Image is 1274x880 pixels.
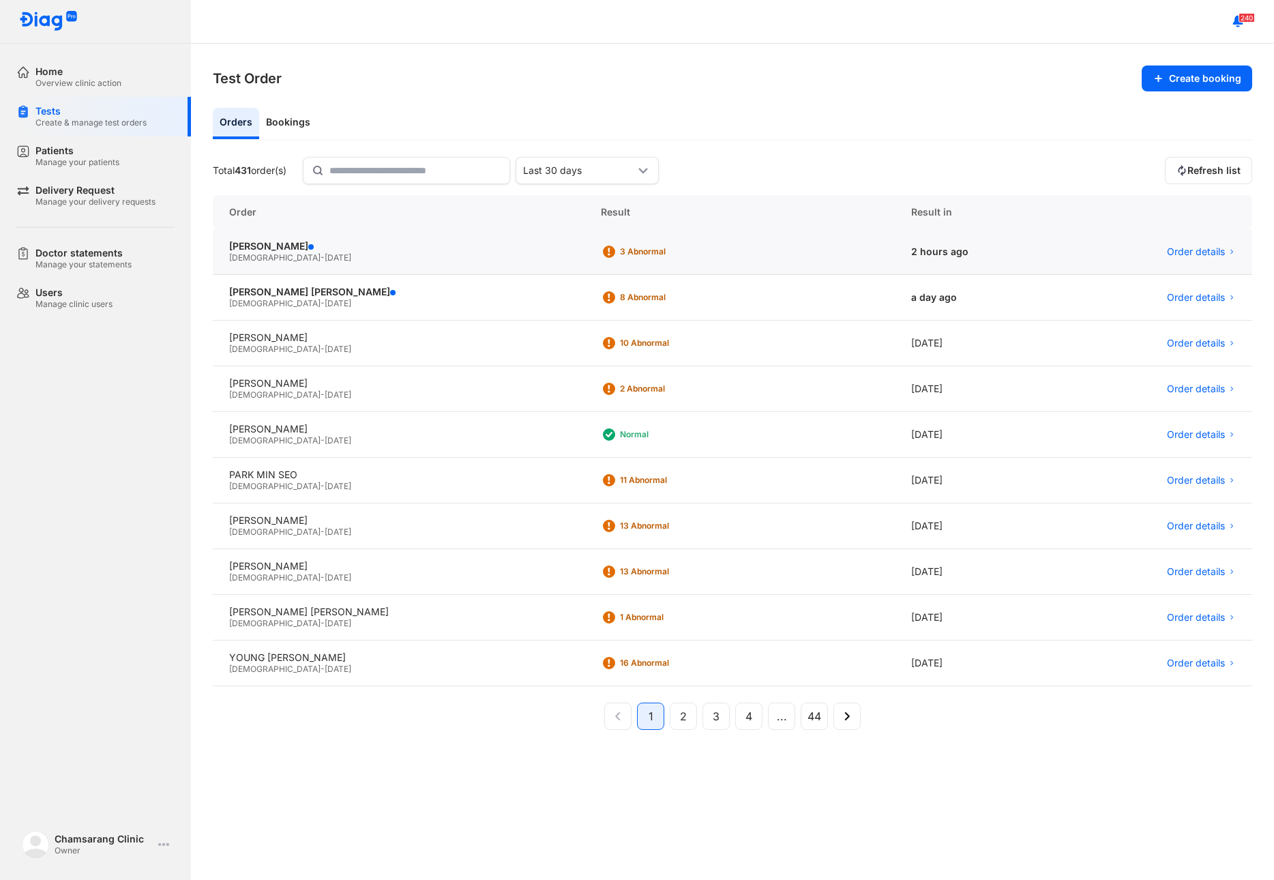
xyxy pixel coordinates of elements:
[1167,291,1225,304] span: Order details
[35,247,132,259] div: Doctor statements
[321,664,325,674] span: -
[895,549,1063,595] div: [DATE]
[895,641,1063,686] div: [DATE]
[229,332,568,344] div: [PERSON_NAME]
[35,287,113,299] div: Users
[1167,246,1225,258] span: Order details
[321,527,325,537] span: -
[637,703,664,730] button: 1
[325,298,351,308] span: [DATE]
[735,703,762,730] button: 4
[321,572,325,583] span: -
[35,78,121,89] div: Overview clinic action
[584,195,895,229] div: Result
[895,412,1063,458] div: [DATE]
[895,366,1063,412] div: [DATE]
[22,831,49,858] img: logo
[229,252,321,263] span: [DEMOGRAPHIC_DATA]
[620,658,729,669] div: 16 Abnormal
[649,708,653,724] span: 1
[229,664,321,674] span: [DEMOGRAPHIC_DATA]
[325,390,351,400] span: [DATE]
[213,108,259,139] div: Orders
[213,195,584,229] div: Order
[745,708,752,724] span: 4
[229,390,321,400] span: [DEMOGRAPHIC_DATA]
[229,514,568,527] div: [PERSON_NAME]
[620,246,729,257] div: 3 Abnormal
[325,344,351,354] span: [DATE]
[1142,65,1252,91] button: Create booking
[35,196,155,207] div: Manage your delivery requests
[1167,566,1225,578] span: Order details
[229,606,568,618] div: [PERSON_NAME] [PERSON_NAME]
[620,383,729,394] div: 2 Abnormal
[1239,13,1255,23] span: 240
[895,195,1063,229] div: Result in
[35,117,147,128] div: Create & manage test orders
[229,377,568,390] div: [PERSON_NAME]
[229,469,568,481] div: PARK MIN SEO
[213,69,282,88] h3: Test Order
[620,338,729,349] div: 10 Abnormal
[229,572,321,583] span: [DEMOGRAPHIC_DATA]
[35,105,147,117] div: Tests
[620,566,729,577] div: 13 Abnormal
[768,703,795,730] button: ...
[1187,164,1241,177] span: Refresh list
[670,703,697,730] button: 2
[321,298,325,308] span: -
[620,612,729,623] div: 1 Abnormal
[229,560,568,572] div: [PERSON_NAME]
[325,664,351,674] span: [DATE]
[259,108,317,139] div: Bookings
[321,618,325,628] span: -
[19,11,78,32] img: logo
[229,298,321,308] span: [DEMOGRAPHIC_DATA]
[55,833,153,845] div: Chamsarang Clinic
[620,475,729,486] div: 11 Abnormal
[325,252,351,263] span: [DATE]
[620,520,729,531] div: 13 Abnormal
[321,344,325,354] span: -
[1167,611,1225,624] span: Order details
[321,481,325,491] span: -
[35,184,155,196] div: Delivery Request
[229,481,321,491] span: [DEMOGRAPHIC_DATA]
[325,527,351,537] span: [DATE]
[321,435,325,445] span: -
[35,259,132,270] div: Manage your statements
[620,292,729,303] div: 8 Abnormal
[325,572,351,583] span: [DATE]
[895,275,1063,321] div: a day ago
[1167,383,1225,395] span: Order details
[895,321,1063,366] div: [DATE]
[235,164,251,176] span: 431
[213,164,286,177] div: Total order(s)
[895,595,1063,641] div: [DATE]
[777,708,787,724] span: ...
[620,429,729,440] div: Normal
[1167,337,1225,349] span: Order details
[1167,428,1225,441] span: Order details
[229,527,321,537] span: [DEMOGRAPHIC_DATA]
[321,252,325,263] span: -
[35,145,119,157] div: Patients
[801,703,828,730] button: 44
[895,458,1063,503] div: [DATE]
[325,618,351,628] span: [DATE]
[325,481,351,491] span: [DATE]
[1167,474,1225,486] span: Order details
[229,423,568,435] div: [PERSON_NAME]
[229,435,321,445] span: [DEMOGRAPHIC_DATA]
[229,651,568,664] div: YOUNG [PERSON_NAME]
[321,390,325,400] span: -
[229,240,568,252] div: [PERSON_NAME]
[229,286,568,298] div: [PERSON_NAME] [PERSON_NAME]
[35,65,121,78] div: Home
[1165,157,1252,184] button: Refresh list
[1167,520,1225,532] span: Order details
[1167,657,1225,669] span: Order details
[713,708,720,724] span: 3
[808,708,821,724] span: 44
